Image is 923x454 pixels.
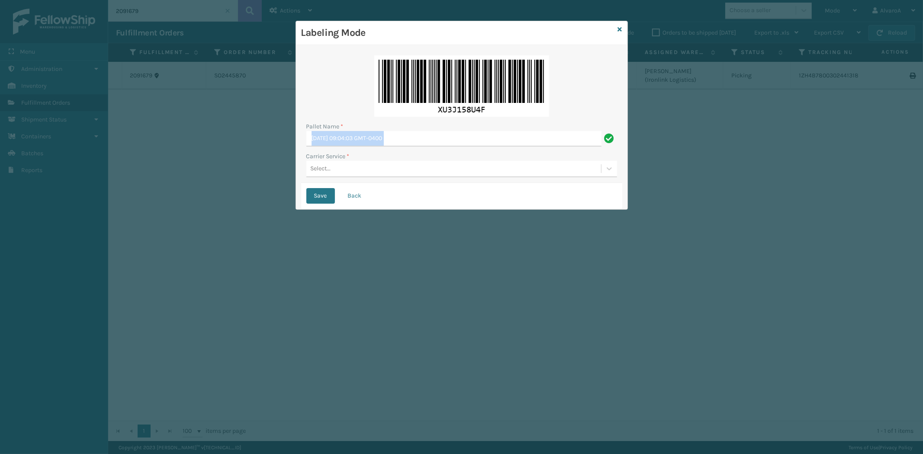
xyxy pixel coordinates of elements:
[306,122,344,131] label: Pallet Name
[374,55,549,117] img: VGcAAAABklEQVQDAITunIEwbsEIAAAAAElFTkSuQmCC
[306,188,335,204] button: Save
[311,164,331,173] div: Select...
[301,26,614,39] h3: Labeling Mode
[340,188,370,204] button: Back
[306,152,350,161] label: Carrier Service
